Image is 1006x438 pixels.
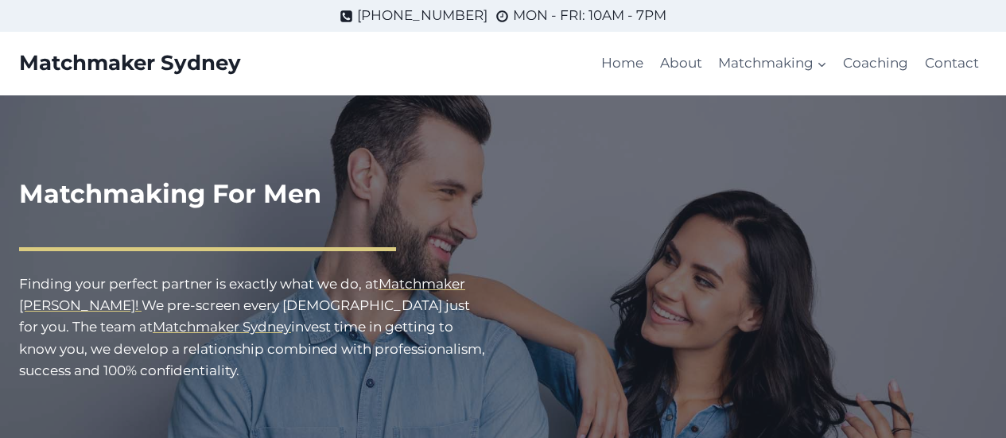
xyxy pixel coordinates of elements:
[357,5,487,26] span: [PHONE_NUMBER]
[917,45,987,83] a: Contact
[153,319,291,335] a: Matchmaker Sydney
[835,45,916,83] a: Coaching
[710,45,835,83] a: Matchmaking
[513,5,666,26] span: MON - FRI: 10AM - 7PM
[652,45,710,83] a: About
[19,175,491,213] h1: Matchmaking For Men
[593,45,651,83] a: Home
[718,52,827,74] span: Matchmaking
[340,5,487,26] a: [PHONE_NUMBER]
[19,273,491,382] p: Finding your perfect partner is exactly what we do, at We pre-screen every [DEMOGRAPHIC_DATA] jus...
[593,45,987,83] nav: Primary Navigation
[19,51,241,76] a: Matchmaker Sydney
